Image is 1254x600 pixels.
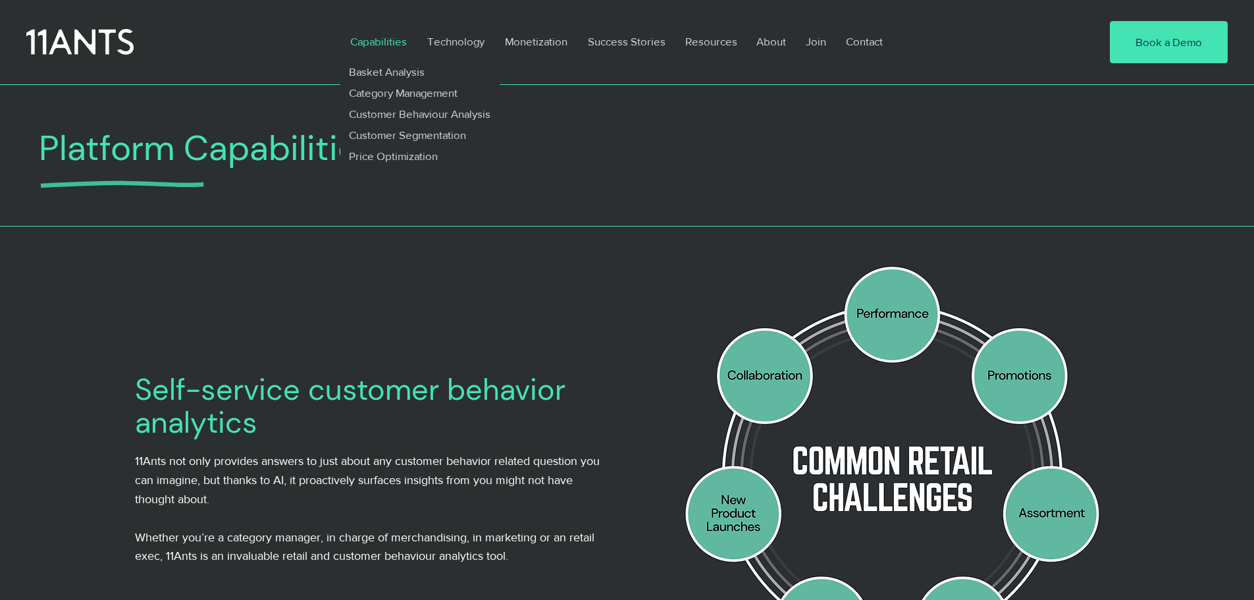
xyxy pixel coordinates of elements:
span: Platform Capabilities [39,125,375,171]
p: Resources [679,26,744,57]
nav: Site [340,26,1070,57]
a: Book a Demo [1110,21,1228,63]
a: Capabilities [340,26,417,57]
a: Join [796,26,836,57]
p: Customer Segmentation [344,124,472,146]
p: Customer Behaviour Analysis [344,103,496,124]
a: Customer Segmentation [340,124,500,146]
p: Price Optimization [344,146,444,167]
p: Success Stories [581,26,672,57]
p: Contact [839,26,889,57]
p: Monetization [498,26,574,57]
a: Price Optimization [340,146,500,167]
p: Basket Analysis [344,61,431,82]
p: Technology [421,26,491,57]
a: Category Management [340,82,500,103]
a: Technology [417,26,495,57]
span: Self-service customer behavior analytics [135,370,565,442]
a: Contact [836,26,894,57]
a: Success Stories [578,26,675,57]
a: Basket Analysis [340,61,500,82]
span: Whether you’re a category manager, in charge of merchandising, in marketing or an retail exec, 11... [135,531,594,563]
a: Customer Behaviour Analysis [340,103,500,124]
p: Capabilities [344,26,413,57]
p: Join [799,26,833,57]
p: About [750,26,793,57]
a: About [746,26,796,57]
a: Monetization [495,26,578,57]
a: Resources [675,26,746,57]
span: 11Ants not only provides answers to just about any customer behavior related question you can ima... [135,454,600,506]
span: Book a Demo [1136,34,1202,50]
p: Category Management [344,82,463,103]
